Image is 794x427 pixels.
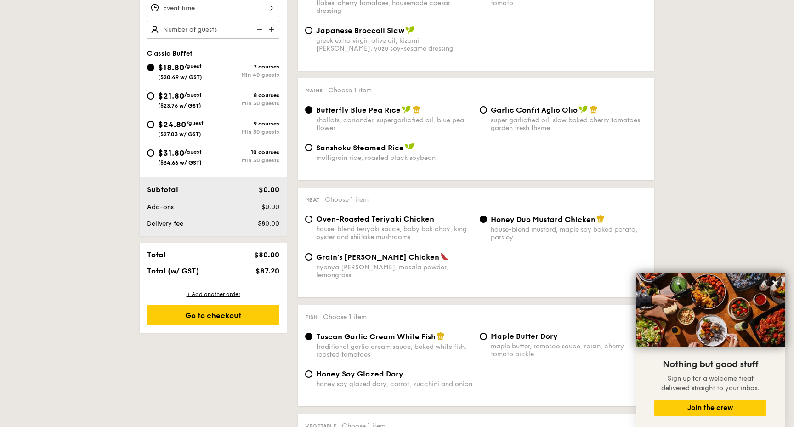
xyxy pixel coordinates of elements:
input: Butterfly Blue Pea Riceshallots, coriander, supergarlicfied oil, blue pea flower [305,106,312,114]
input: Sanshoku Steamed Ricemultigrain rice, roasted black soybean [305,144,312,151]
input: Oven-Roasted Teriyaki Chickenhouse-blend teriyaki sauce, baby bok choy, king oyster and shiitake ... [305,216,312,223]
div: 9 courses [213,120,279,127]
span: Choose 1 item [328,86,372,94]
span: ($23.76 w/ GST) [158,102,201,109]
span: $87.20 [255,267,279,275]
div: traditional garlic cream sauce, baked white fish, roasted tomatoes [316,343,472,359]
div: house-blend mustard, maple soy baked potato, parsley [491,226,647,241]
span: Total [147,251,166,259]
img: icon-chef-hat.a58ddaea.svg [590,105,598,114]
div: house-blend teriyaki sauce, baby bok choy, king oyster and shiitake mushrooms [316,225,472,241]
input: Japanese Broccoli Slawgreek extra virgin olive oil, kizami [PERSON_NAME], yuzu soy-sesame dressing [305,27,312,34]
input: $21.80/guest($23.76 w/ GST)8 coursesMin 30 guests [147,92,154,100]
div: shallots, coriander, supergarlicfied oil, blue pea flower [316,116,472,132]
span: Add-ons [147,203,174,211]
span: Japanese Broccoli Slaw [316,26,404,35]
div: nyonya [PERSON_NAME], masala powder, lemongrass [316,263,472,279]
div: + Add another order [147,290,279,298]
span: Subtotal [147,185,178,194]
span: /guest [184,91,202,98]
input: Number of guests [147,21,279,39]
span: Choose 1 item [323,313,367,321]
span: Oven-Roasted Teriyaki Chicken [316,215,434,223]
span: Honey Soy Glazed Dory [316,370,403,378]
span: Classic Buffet [147,50,193,57]
div: Min 30 guests [213,129,279,135]
span: ($34.66 w/ GST) [158,159,202,166]
img: DSC07876-Edit02-Large.jpeg [636,273,785,347]
input: Honey Duo Mustard Chickenhouse-blend mustard, maple soy baked potato, parsley [480,216,487,223]
input: Honey Soy Glazed Doryhoney soy glazed dory, carrot, zucchini and onion [305,370,312,378]
input: Garlic Confit Aglio Oliosuper garlicfied oil, slow baked cherry tomatoes, garden fresh thyme [480,106,487,114]
input: $18.80/guest($20.49 w/ GST)7 coursesMin 40 guests [147,64,154,71]
img: icon-reduce.1d2dbef1.svg [252,21,266,38]
span: Mains [305,87,323,94]
div: Min 30 guests [213,100,279,107]
span: $18.80 [158,63,184,73]
span: Maple Butter Dory [491,332,558,341]
img: icon-spicy.37a8142b.svg [440,252,448,261]
img: icon-vegan.f8ff3823.svg [578,105,588,114]
img: icon-chef-hat.a58ddaea.svg [596,215,605,223]
span: Tuscan Garlic Cream White Fish [316,332,436,341]
button: Join the crew [654,400,766,416]
span: $21.80 [158,91,184,101]
span: Fish [305,314,318,320]
img: icon-chef-hat.a58ddaea.svg [437,332,445,340]
span: /guest [186,120,204,126]
span: /guest [184,148,202,155]
span: Garlic Confit Aglio Olio [491,106,578,114]
input: Grain's [PERSON_NAME] Chickennyonya [PERSON_NAME], masala powder, lemongrass [305,253,312,261]
span: $24.80 [158,120,186,130]
button: Close [768,276,783,290]
span: Sign up for a welcome treat delivered straight to your inbox. [661,375,760,392]
span: Choose 1 item [325,196,369,204]
div: greek extra virgin olive oil, kizami [PERSON_NAME], yuzu soy-sesame dressing [316,37,472,52]
span: Nothing but good stuff [663,359,758,370]
input: Tuscan Garlic Cream White Fishtraditional garlic cream sauce, baked white fish, roasted tomatoes [305,333,312,340]
span: Butterfly Blue Pea Rice [316,106,401,114]
input: $31.80/guest($34.66 w/ GST)10 coursesMin 30 guests [147,149,154,157]
img: icon-vegan.f8ff3823.svg [405,143,414,151]
div: maple butter, romesco sauce, raisin, cherry tomato pickle [491,342,647,358]
span: Delivery fee [147,220,183,228]
img: icon-add.58712e84.svg [266,21,279,38]
span: Total (w/ GST) [147,267,199,275]
span: $0.00 [261,203,279,211]
span: $0.00 [259,185,279,194]
span: Sanshoku Steamed Rice [316,143,404,152]
input: $24.80/guest($27.03 w/ GST)9 coursesMin 30 guests [147,121,154,128]
span: Grain's [PERSON_NAME] Chicken [316,253,439,262]
div: 8 courses [213,92,279,98]
div: Min 30 guests [213,157,279,164]
img: icon-vegan.f8ff3823.svg [402,105,411,114]
span: $80.00 [258,220,279,228]
img: icon-vegan.f8ff3823.svg [405,26,414,34]
div: honey soy glazed dory, carrot, zucchini and onion [316,380,472,388]
span: $80.00 [254,251,279,259]
span: Honey Duo Mustard Chicken [491,215,595,224]
span: Meat [305,197,319,203]
span: /guest [184,63,202,69]
span: ($20.49 w/ GST) [158,74,202,80]
div: super garlicfied oil, slow baked cherry tomatoes, garden fresh thyme [491,116,647,132]
span: $31.80 [158,148,184,158]
div: multigrain rice, roasted black soybean [316,154,472,162]
input: Maple Butter Dorymaple butter, romesco sauce, raisin, cherry tomato pickle [480,333,487,340]
div: 7 courses [213,63,279,70]
div: Go to checkout [147,305,279,325]
span: ($27.03 w/ GST) [158,131,201,137]
div: Min 40 guests [213,72,279,78]
div: 10 courses [213,149,279,155]
img: icon-chef-hat.a58ddaea.svg [413,105,421,114]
